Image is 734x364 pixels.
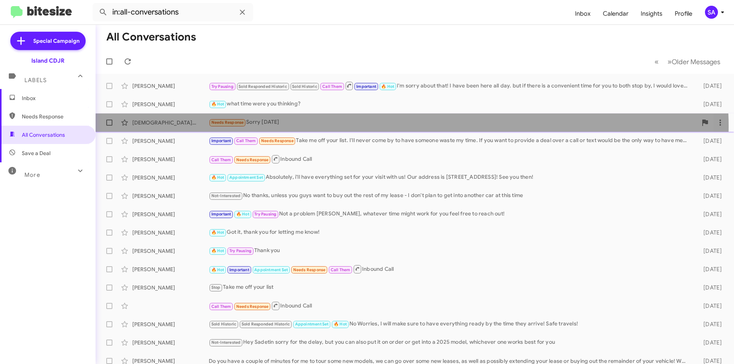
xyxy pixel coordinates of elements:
[691,265,728,273] div: [DATE]
[106,31,196,43] h1: All Conversations
[236,157,269,162] span: Needs Response
[691,137,728,145] div: [DATE]
[322,84,342,89] span: Call Them
[132,320,209,328] div: [PERSON_NAME]
[691,210,728,218] div: [DATE]
[209,154,691,164] div: Inbound Call
[334,322,347,327] span: 🔥 Hot
[672,58,720,66] span: Older Messages
[261,138,294,143] span: Needs Response
[132,100,209,108] div: [PERSON_NAME]
[691,320,728,328] div: [DATE]
[211,340,241,345] span: Not-Interested
[132,247,209,255] div: [PERSON_NAME]
[209,264,691,274] div: Inbound Call
[209,301,691,311] div: Inbound Call
[132,229,209,236] div: [PERSON_NAME]
[691,247,728,255] div: [DATE]
[211,322,237,327] span: Sold Historic
[211,230,224,235] span: 🔥 Hot
[211,193,241,198] span: Not-Interested
[229,267,249,272] span: Important
[211,267,224,272] span: 🔥 Hot
[295,322,329,327] span: Appointment Set
[239,84,287,89] span: Sold Responded Historic
[132,265,209,273] div: [PERSON_NAME]
[691,100,728,108] div: [DATE]
[209,320,691,328] div: No Worries, I will make sure to have everything ready by the time they arrive! Safe travels!
[209,173,691,182] div: Absolutely, i'll have everything set for your visit with us! Our address is [STREET_ADDRESS]! See...
[209,100,691,108] div: what time were you thinking?
[10,32,86,50] a: Special Campaign
[691,339,728,346] div: [DATE]
[209,118,697,127] div: Sorry [DATE]
[211,120,244,125] span: Needs Response
[650,54,663,70] button: Previous
[691,82,728,90] div: [DATE]
[22,113,87,120] span: Needs Response
[667,57,672,66] span: »
[24,171,40,178] span: More
[209,228,691,237] div: Got it, thank you for letting me know!
[24,77,47,84] span: Labels
[669,3,698,25] a: Profile
[229,248,252,253] span: Try Pausing
[331,267,351,272] span: Call Them
[691,284,728,291] div: [DATE]
[22,131,65,139] span: All Conversations
[211,138,231,143] span: Important
[132,137,209,145] div: [PERSON_NAME]
[211,84,234,89] span: Try Pausing
[381,84,394,89] span: 🔥 Hot
[236,212,249,217] span: 🔥 Hot
[211,157,231,162] span: Call Them
[31,57,65,65] div: Island CDJR
[242,322,290,327] span: Sold Responded Historic
[663,54,725,70] button: Next
[597,3,635,25] a: Calendar
[691,174,728,181] div: [DATE]
[356,84,376,89] span: Important
[33,37,80,45] span: Special Campaign
[254,267,288,272] span: Appointment Set
[211,212,231,217] span: Important
[698,6,726,19] button: SA
[132,339,209,346] div: [PERSON_NAME]
[211,175,224,180] span: 🔥 Hot
[691,302,728,310] div: [DATE]
[209,81,691,91] div: I'm sorry about that! I have been here all day. but if there is a convenient time for you to both...
[132,174,209,181] div: [PERSON_NAME]
[22,94,87,102] span: Inbox
[209,246,691,255] div: Thank you
[209,283,691,292] div: Take me off your list
[691,229,728,236] div: [DATE]
[292,84,317,89] span: Sold Historic
[132,284,209,291] div: [PERSON_NAME]
[650,54,725,70] nav: Page navigation example
[132,119,209,126] div: [DEMOGRAPHIC_DATA][PERSON_NAME]
[132,210,209,218] div: [PERSON_NAME]
[691,192,728,200] div: [DATE]
[635,3,669,25] span: Insights
[211,285,221,290] span: Stop
[211,102,224,107] span: 🔥 Hot
[209,191,691,200] div: No thanks, unless you guys want to buy out the rest of my lease - I don't plan to get into anothe...
[132,192,209,200] div: [PERSON_NAME]
[132,82,209,90] div: [PERSON_NAME]
[569,3,597,25] a: Inbox
[705,6,718,19] div: SA
[236,138,256,143] span: Call Them
[209,136,691,145] div: Take me off your list. I'll never come by to have someone waste my time. If you want to provide a...
[691,155,728,163] div: [DATE]
[132,155,209,163] div: [PERSON_NAME]
[229,175,263,180] span: Appointment Set
[211,248,224,253] span: 🔥 Hot
[254,212,276,217] span: Try Pausing
[209,338,691,347] div: Hey Sadetin sorry for the delay, but you can also put it on order or get into a 2025 model, which...
[236,304,269,309] span: Needs Response
[211,304,231,309] span: Call Them
[654,57,659,66] span: «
